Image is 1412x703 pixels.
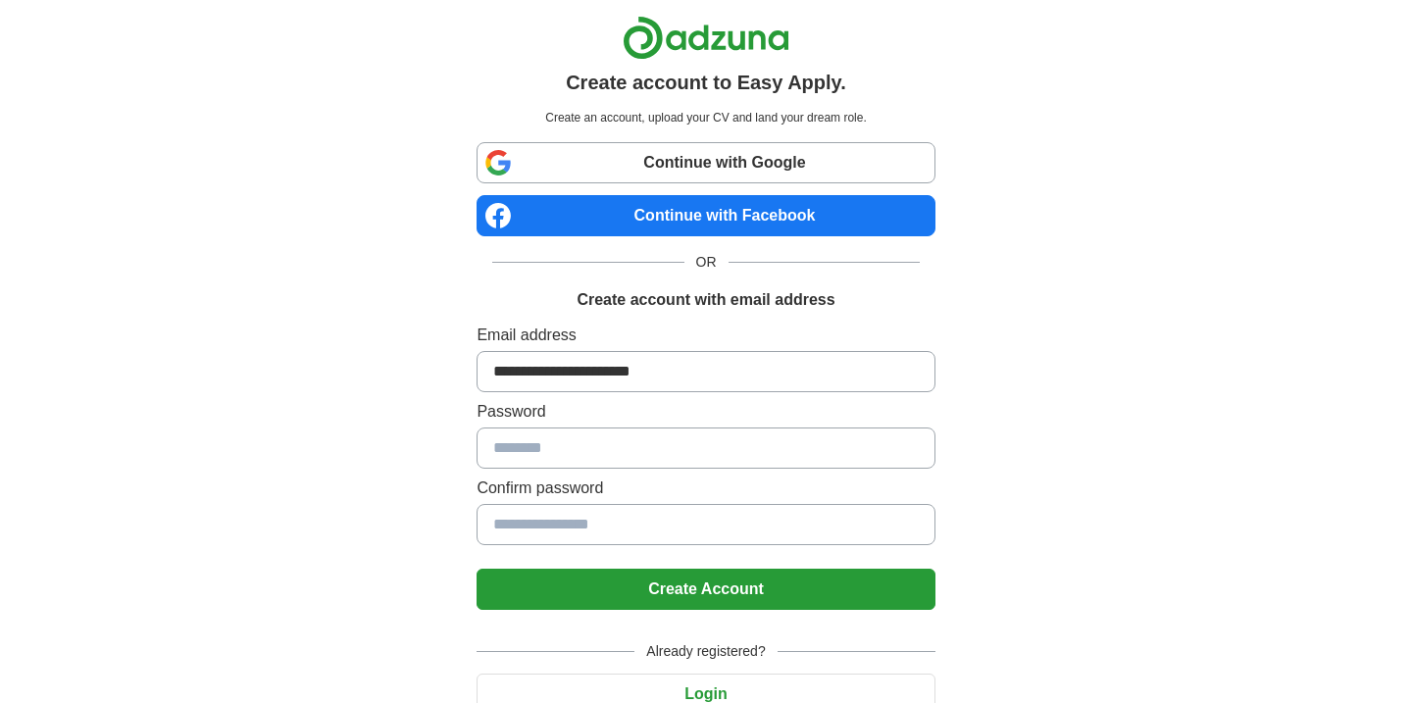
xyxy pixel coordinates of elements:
span: Already registered? [634,641,777,662]
a: Continue with Facebook [477,195,934,236]
h1: Create account with email address [577,288,834,312]
label: Confirm password [477,477,934,500]
p: Create an account, upload your CV and land your dream role. [480,109,931,126]
label: Password [477,400,934,424]
span: OR [684,252,729,273]
label: Email address [477,324,934,347]
h1: Create account to Easy Apply. [566,68,846,97]
button: Create Account [477,569,934,610]
img: Adzuna logo [623,16,789,60]
a: Continue with Google [477,142,934,183]
a: Login [477,685,934,702]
